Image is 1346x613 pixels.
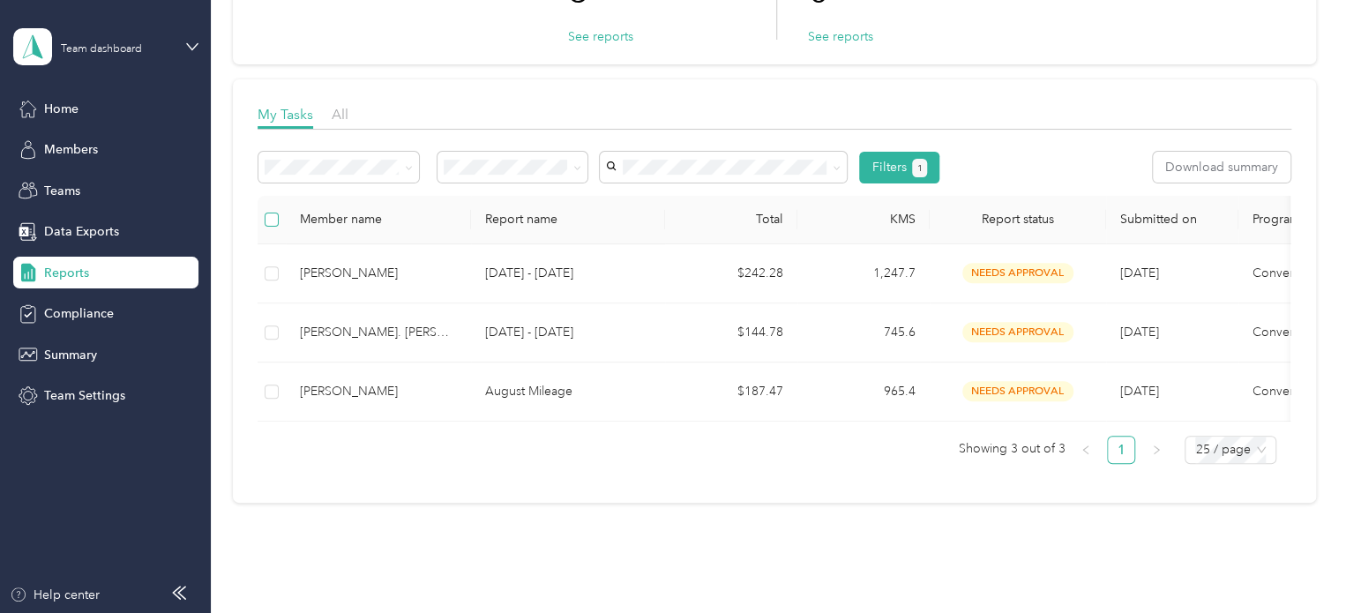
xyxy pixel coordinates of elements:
th: Report name [471,196,665,244]
button: Download summary [1153,152,1290,183]
li: Previous Page [1072,436,1100,464]
th: Submitted on [1106,196,1238,244]
span: Teams [44,182,80,200]
span: Compliance [44,304,114,323]
span: All [332,106,348,123]
span: needs approval [962,263,1073,283]
iframe: Everlance-gr Chat Button Frame [1247,514,1346,613]
span: My Tasks [258,106,313,123]
span: Showing 3 out of 3 [958,436,1065,462]
span: left [1081,445,1091,455]
button: right [1142,436,1170,464]
p: [DATE] - [DATE] [485,323,651,342]
button: Help center [10,586,100,604]
span: [DATE] [1120,384,1159,399]
span: Team Settings [44,386,125,405]
li: 1 [1107,436,1135,464]
span: needs approval [962,381,1073,401]
div: Page Size [1185,436,1276,464]
td: $187.47 [665,363,797,422]
p: [DATE] - [DATE] [485,264,651,283]
button: Filters1 [859,152,939,183]
span: Home [44,100,79,118]
span: 25 / page [1195,437,1266,463]
td: 1,247.7 [797,244,930,303]
div: Team dashboard [61,44,142,55]
button: See reports [568,27,633,46]
div: [PERSON_NAME] [300,264,457,283]
div: KMS [811,212,916,227]
p: August Mileage [485,382,651,401]
li: Next Page [1142,436,1170,464]
span: needs approval [962,322,1073,342]
span: [DATE] [1120,265,1159,280]
div: Total [679,212,783,227]
span: Members [44,140,98,159]
span: Data Exports [44,222,119,241]
div: [PERSON_NAME] [300,382,457,401]
span: right [1151,445,1162,455]
div: Member name [300,212,457,227]
span: 1 [917,161,923,176]
span: Reports [44,264,89,282]
td: $144.78 [665,303,797,363]
div: [PERSON_NAME]. [PERSON_NAME] [300,323,457,342]
span: Report status [944,212,1092,227]
td: 745.6 [797,303,930,363]
span: Summary [44,346,97,364]
td: $242.28 [665,244,797,303]
th: Member name [286,196,471,244]
button: See reports [808,27,873,46]
button: left [1072,436,1100,464]
button: 1 [912,159,927,177]
td: 965.4 [797,363,930,422]
span: [DATE] [1120,325,1159,340]
a: 1 [1108,437,1134,463]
